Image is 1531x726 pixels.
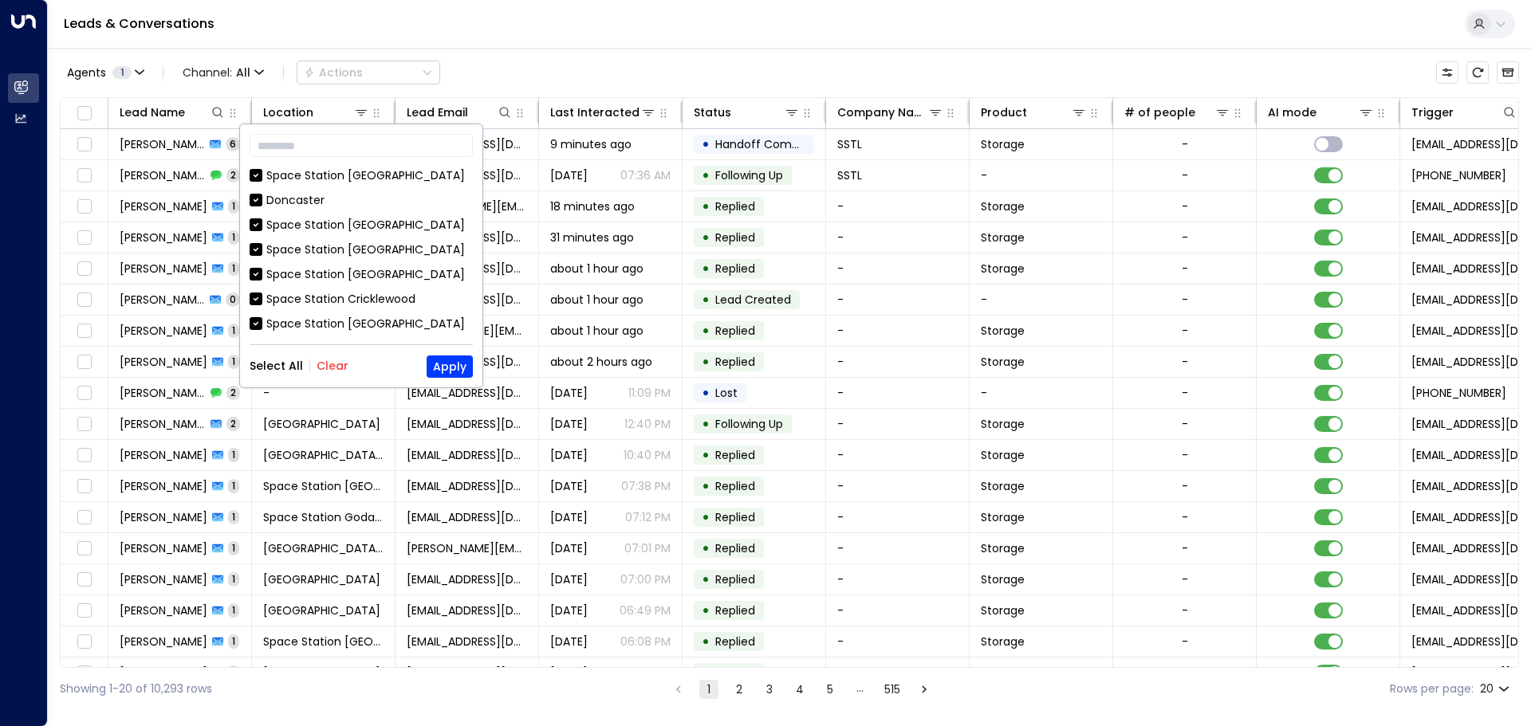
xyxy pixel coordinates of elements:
span: Replied [715,198,755,214]
span: Toggle select row [74,259,94,279]
span: Yesterday [550,540,588,556]
span: 1 [112,66,132,79]
span: 1 [228,634,239,648]
span: simonukuk@hotmail.com [407,571,527,587]
div: Company Name [837,103,927,122]
span: Toggle select row [74,383,94,403]
span: Storage [981,323,1025,339]
div: Location [263,103,313,122]
div: Space Station [GEOGRAPHIC_DATA] [266,167,465,184]
div: • [702,441,710,469]
div: - [1182,385,1188,401]
div: • [702,224,710,251]
span: Yesterday [550,602,588,618]
div: Last Interacted [550,103,656,122]
div: - [1182,571,1188,587]
span: Replied [715,571,755,587]
div: … [851,680,870,699]
div: Showing 1-20 of 10,293 rows [60,681,212,697]
p: 10:40 PM [624,447,671,463]
button: Agents1 [60,61,150,84]
button: Clear [317,359,348,372]
span: Following Up [715,416,783,432]
p: 07:01 PM [624,540,671,556]
p: 06:07 PM [620,665,671,681]
span: Space Station Brentford [263,478,384,494]
td: - [970,378,1113,408]
span: Hajra Hussain [120,230,207,245]
span: Yesterday [550,665,588,681]
span: Aug 30, 2025 [550,416,588,432]
span: Yesterday [550,634,588,649]
div: • [702,255,710,282]
span: 1 [228,355,239,368]
span: Paulina.plichta@hotmail.com [407,540,527,556]
span: dakidms7masakho22@gmail.com [407,385,527,401]
span: about 1 hour ago [550,323,643,339]
p: 07:36 AM [620,167,671,183]
span: Space Station Castle Bromwich [263,540,384,556]
div: • [702,317,710,344]
td: - [826,409,970,439]
span: Toggle select row [74,352,94,372]
div: Lead Email [407,103,468,122]
span: Toggle select row [74,197,94,217]
td: - [826,564,970,595]
span: Aug 28, 2025 [550,167,588,183]
span: 1 [228,324,239,337]
span: Joe Regan [120,167,206,183]
span: Joe Regan [120,136,205,152]
div: Trigger [1411,103,1454,122]
span: Storage [981,198,1025,214]
span: 1 [228,448,239,461]
span: Storage [981,230,1025,245]
td: - [826,533,970,563]
span: amycost@hotmail.com [407,634,527,649]
span: All [236,66,250,79]
td: - [826,378,970,408]
span: +447704306740 [1411,385,1506,401]
span: Space Station Stirchley [263,602,380,618]
span: Storage [981,634,1025,649]
div: Lead Name [120,103,226,122]
button: Go to page 4 [790,680,809,699]
div: • [702,597,710,624]
div: Doncaster [266,192,325,209]
span: Replied [715,230,755,245]
span: Toggle select row [74,166,94,186]
span: 2 [226,386,240,399]
div: Doncaster [250,192,473,209]
div: Space Station [GEOGRAPHIC_DATA] [266,217,465,233]
span: Gerald Maguire [120,509,207,525]
nav: pagination navigation [668,679,935,699]
span: Toggle select row [74,663,94,683]
label: Rows per page: [1390,681,1474,697]
div: - [1182,167,1188,183]
div: • [702,504,710,531]
div: Space Station [GEOGRAPHIC_DATA] [250,167,473,184]
span: Storage [981,447,1025,463]
button: Select All [250,359,303,372]
td: - [826,316,970,346]
a: Leads & Conversations [64,14,214,33]
div: Space Station Cricklewood [266,291,415,308]
div: - [1182,540,1188,556]
td: - [826,502,970,532]
div: Location [263,103,369,122]
div: AI mode [1268,103,1317,122]
td: - [826,626,970,657]
div: Button group with a nested menu [297,61,440,84]
div: • [702,659,710,686]
span: Toggle select row [74,228,94,248]
span: Toggle select row [74,321,94,341]
span: Toggle select row [74,570,94,590]
p: 12:40 PM [624,416,671,432]
span: Simon Creasey [120,571,207,587]
td: - [970,160,1113,190]
div: - [1182,634,1188,649]
span: Toggle select row [74,632,94,652]
div: Last Interacted [550,103,640,122]
div: • [702,410,710,438]
span: Storage [981,509,1025,525]
span: 2 [226,168,240,182]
